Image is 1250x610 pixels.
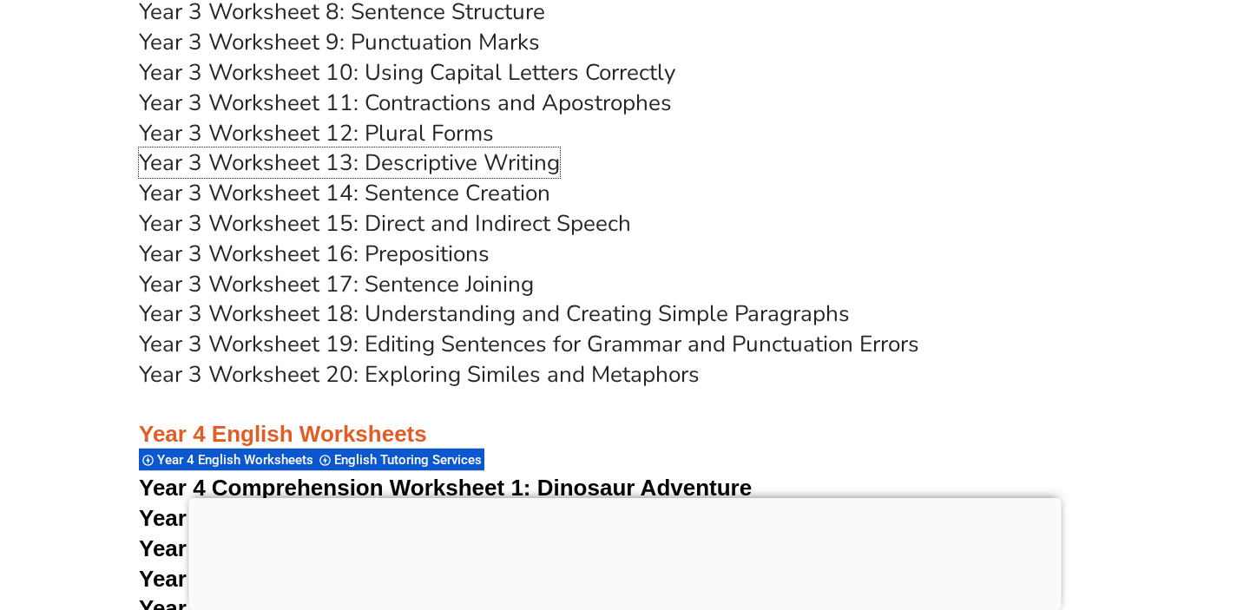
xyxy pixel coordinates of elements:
a: Year 3 Worksheet 16: Prepositions [139,239,490,269]
a: Year 3 Worksheet 12: Plural Forms [139,118,494,148]
h3: Year 4 English Worksheets [139,390,1111,449]
a: Year 3 Worksheet 15: Direct and Indirect Speech [139,208,631,239]
span: Year 4 Comprehension Worksheet 1: [139,475,531,501]
iframe: Advertisement [189,498,1062,606]
a: Year 4 Comprehension Worksheet 3: Barbie Land [139,535,668,561]
a: Year 4 Comprehension Worksheet 2: Ancient Aztecs [139,505,697,531]
a: Year 3 Worksheet 9: Punctuation Marks [139,27,540,57]
a: Year 3 Worksheet 11: Contractions and Apostrophes [139,88,672,118]
a: Year 3 Worksheet 18: Understanding and Creating Simple Paragraphs [139,298,850,329]
span: English Tutoring Services [334,452,487,468]
a: Year 3 Worksheet 17: Sentence Joining [139,269,534,299]
a: Year 3 Worksheet 13: Descriptive Writing [139,148,560,178]
span: Year 4 English Worksheets [157,452,319,468]
a: Year 4 Comprehension Worksheet 1: Dinosaur Adventure [139,475,752,501]
iframe: Chat Widget [952,414,1250,610]
a: Year 4 Comprehension Worksheet 4: Lost in Time [139,566,669,592]
a: Year 3 Worksheet 14: Sentence Creation [139,178,550,208]
a: Year 3 Worksheet 19: Editing Sentences for Grammar and Punctuation Errors [139,329,919,359]
div: Year 4 English Worksheets [139,448,316,471]
a: Year 3 Worksheet 20: Exploring Similes and Metaphors [139,359,700,390]
a: Year 3 Worksheet 10: Using Capital Letters Correctly [139,57,675,88]
span: Dinosaur Adventure [537,475,752,501]
div: English Tutoring Services [316,448,484,471]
